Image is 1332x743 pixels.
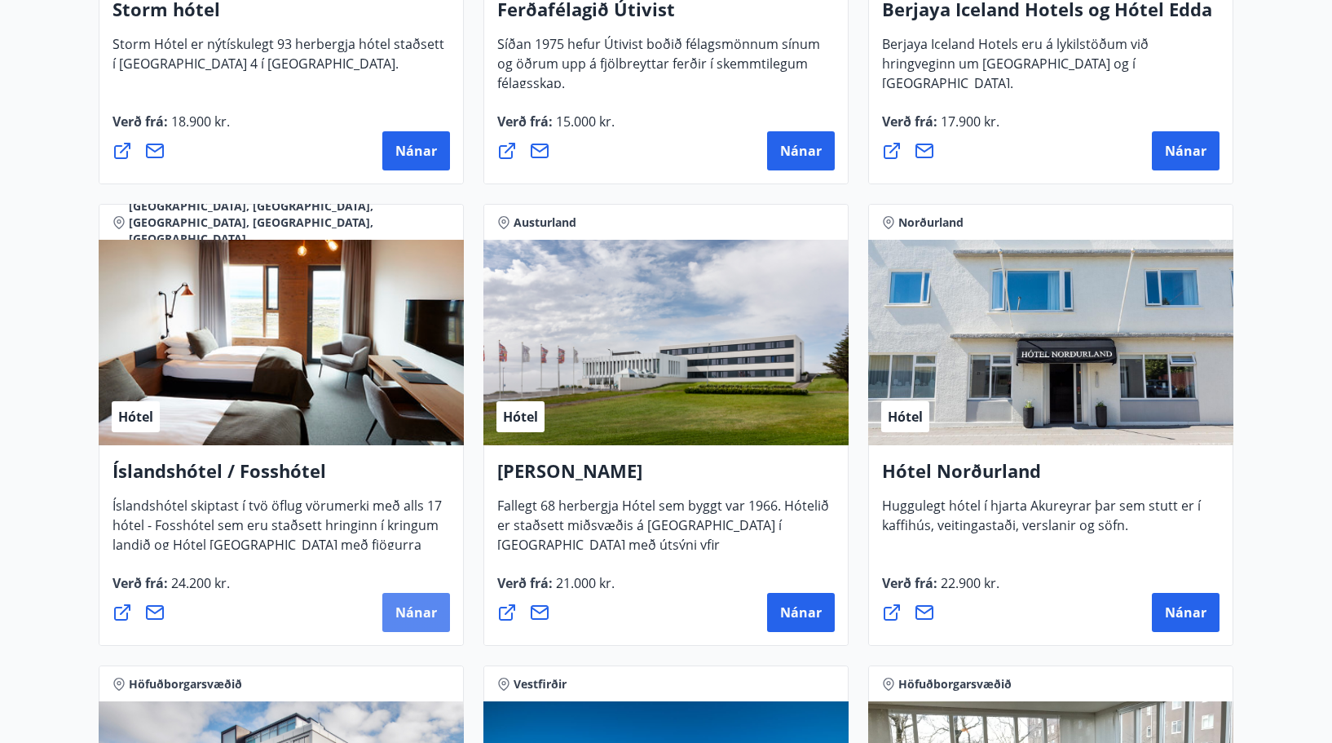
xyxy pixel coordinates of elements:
span: Nánar [1165,142,1206,160]
button: Nánar [1152,593,1220,632]
h4: [PERSON_NAME] [497,458,835,496]
button: Nánar [1152,131,1220,170]
button: Nánar [382,131,450,170]
span: 24.200 kr. [168,574,230,592]
button: Nánar [382,593,450,632]
span: Verð frá : [497,574,615,605]
span: Hótel [503,408,538,426]
span: Höfuðborgarsvæðið [898,676,1012,692]
span: [GEOGRAPHIC_DATA], [GEOGRAPHIC_DATA], [GEOGRAPHIC_DATA], [GEOGRAPHIC_DATA], [GEOGRAPHIC_DATA] [129,198,450,247]
span: Fallegt 68 herbergja Hótel sem byggt var 1966. Hótelið er staðsett miðsvæðis á [GEOGRAPHIC_DATA] ... [497,497,829,586]
span: Verð frá : [882,574,999,605]
span: Norðurland [898,214,964,231]
span: Hótel [118,408,153,426]
span: Hótel [888,408,923,426]
span: Verð frá : [112,113,230,144]
span: Vestfirðir [514,676,567,692]
span: Nánar [780,142,822,160]
span: 22.900 kr. [937,574,999,592]
span: Huggulegt hótel í hjarta Akureyrar þar sem stutt er í kaffihús, veitingastaði, verslanir og söfn. [882,497,1201,547]
button: Nánar [767,131,835,170]
span: 17.900 kr. [937,113,999,130]
span: Íslandshótel skiptast í tvö öflug vörumerki með alls 17 hótel - Fosshótel sem eru staðsett hringi... [112,497,442,586]
span: Síðan 1975 hefur Útivist boðið félagsmönnum sínum og öðrum upp á fjölbreyttar ferðir í skemmtileg... [497,35,820,105]
h4: Íslandshótel / Fosshótel [112,458,450,496]
span: 15.000 kr. [553,113,615,130]
span: Nánar [395,142,437,160]
span: Storm Hótel er nýtískulegt 93 herbergja hótel staðsett í [GEOGRAPHIC_DATA] 4 í [GEOGRAPHIC_DATA]. [112,35,444,86]
h4: Hótel Norðurland [882,458,1220,496]
span: Nánar [1165,604,1206,621]
span: Nánar [395,604,437,621]
button: Nánar [767,593,835,632]
span: Verð frá : [882,113,999,144]
span: Höfuðborgarsvæðið [129,676,242,692]
span: Verð frá : [497,113,615,144]
span: Verð frá : [112,574,230,605]
span: Nánar [780,604,822,621]
span: 18.900 kr. [168,113,230,130]
span: Berjaya Iceland Hotels eru á lykilstöðum við hringveginn um [GEOGRAPHIC_DATA] og í [GEOGRAPHIC_DA... [882,35,1149,105]
span: Austurland [514,214,576,231]
span: 21.000 kr. [553,574,615,592]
